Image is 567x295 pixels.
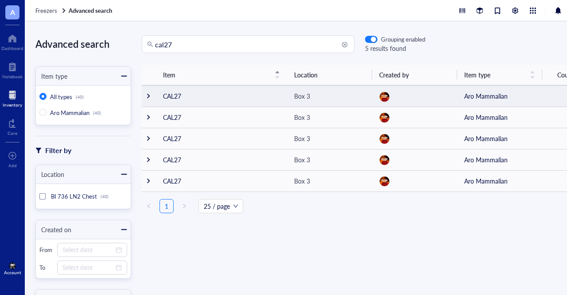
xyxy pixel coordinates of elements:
[381,35,425,43] div: Grouping enabled
[182,203,187,209] span: right
[156,85,287,107] td: CAL27
[35,7,67,15] a: Freezers
[380,92,389,102] img: e3b8e2f9-2f7f-49fa-a8fb-4d0ab0feffc4.jpeg
[1,46,23,51] div: Dashboard
[9,262,16,269] img: e93b310a-48b0-4c5e-bf70-c7d8ac29cdb4.jpeg
[294,155,310,165] div: Box 3
[294,176,310,186] div: Box 3
[287,65,372,85] th: Location
[457,170,542,192] td: Aro Mammalian
[8,116,17,136] a: Core
[365,43,425,53] div: 5 results found
[294,91,310,101] div: Box 3
[35,6,57,15] span: Freezers
[62,263,114,272] input: Select date
[2,60,23,79] a: Notebook
[457,149,542,170] td: Aro Mammalian
[457,65,542,85] th: Item type
[36,225,71,234] div: Created on
[69,7,114,15] a: Advanced search
[3,102,22,107] div: Inventory
[51,192,97,200] span: BI 736 LN2 Chest
[457,128,542,149] td: Aro Mammalian
[35,35,131,52] div: Advanced search
[160,199,173,213] a: 1
[76,94,84,100] div: (40)
[3,88,22,107] a: Inventory
[1,31,23,51] a: Dashboard
[156,170,287,192] td: CAL27
[294,134,310,143] div: Box 3
[39,246,54,254] div: From
[156,128,287,149] td: CAL27
[146,203,151,209] span: left
[159,199,174,213] li: 1
[198,199,243,213] div: Page Size
[380,155,389,165] img: e3b8e2f9-2f7f-49fa-a8fb-4d0ab0feffc4.jpeg
[142,199,156,213] li: Previous Page
[39,264,54,272] div: To
[36,169,64,179] div: Location
[50,108,89,117] span: Aro Mammalian
[457,107,542,128] td: Aro Mammalian
[464,70,524,80] span: Item type
[380,176,389,186] img: e3b8e2f9-2f7f-49fa-a8fb-4d0ab0feffc4.jpeg
[380,113,389,123] img: e3b8e2f9-2f7f-49fa-a8fb-4d0ab0feffc4.jpeg
[380,134,389,144] img: e3b8e2f9-2f7f-49fa-a8fb-4d0ab0feffc4.jpeg
[101,194,109,199] div: (40)
[156,107,287,128] td: CAL27
[457,85,542,107] td: Aro Mammalian
[156,149,287,170] td: CAL27
[156,65,287,85] th: Item
[294,112,310,122] div: Box 3
[36,71,67,81] div: Item type
[50,92,72,101] span: All types
[2,74,23,79] div: Notebook
[163,70,269,80] span: Item
[10,7,15,18] span: A
[8,130,17,136] div: Core
[372,65,457,85] th: Created by
[177,199,191,213] button: right
[4,270,21,275] div: Account
[93,110,101,115] div: (40)
[142,199,156,213] button: left
[8,163,17,168] div: Add
[45,145,71,156] div: Filter by
[177,199,191,213] li: Next Page
[204,199,238,213] span: 25 / page
[62,245,114,255] input: Select date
